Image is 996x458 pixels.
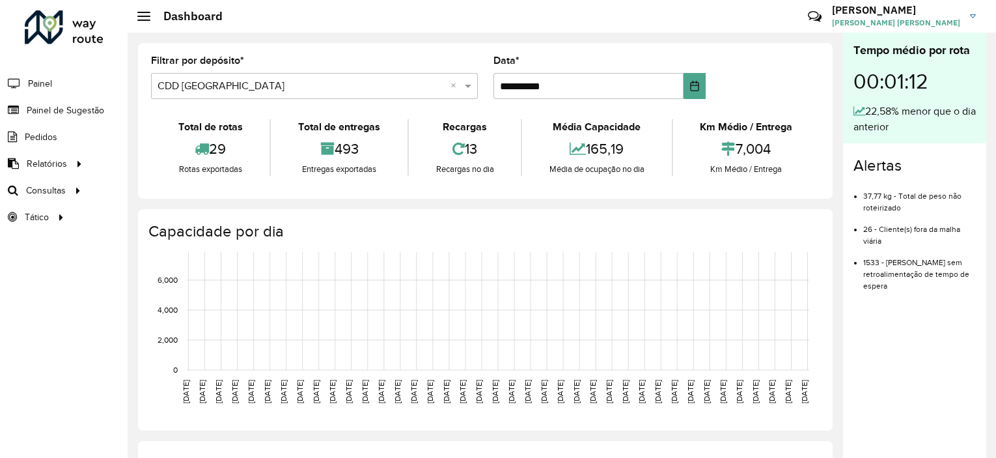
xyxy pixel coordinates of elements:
[182,380,190,403] text: [DATE]
[296,380,304,403] text: [DATE]
[863,214,976,247] li: 26 - Cliente(s) fora da malha viária
[312,380,320,403] text: [DATE]
[458,380,467,403] text: [DATE]
[344,380,353,403] text: [DATE]
[393,380,402,403] text: [DATE]
[151,53,244,68] label: Filtrar por depósito
[676,119,816,135] div: Km Médio / Entrega
[274,119,404,135] div: Total de entregas
[154,119,266,135] div: Total de rotas
[676,163,816,176] div: Km Médio / Entrega
[684,73,706,99] button: Choose Date
[853,156,976,175] h4: Alertas
[605,380,613,403] text: [DATE]
[853,59,976,104] div: 00:01:12
[670,380,678,403] text: [DATE]
[621,380,629,403] text: [DATE]
[198,380,206,403] text: [DATE]
[27,157,67,171] span: Relatórios
[173,365,178,374] text: 0
[863,180,976,214] li: 37,77 kg - Total de peso não roteirizado
[377,380,385,403] text: [DATE]
[426,380,434,403] text: [DATE]
[832,17,960,29] span: [PERSON_NAME] [PERSON_NAME]
[800,380,809,403] text: [DATE]
[158,276,178,284] text: 6,000
[556,380,564,403] text: [DATE]
[158,336,178,344] text: 2,000
[525,135,668,163] div: 165,19
[28,77,52,91] span: Painel
[719,380,727,403] text: [DATE]
[442,380,450,403] text: [DATE]
[154,163,266,176] div: Rotas exportadas
[784,380,792,403] text: [DATE]
[686,380,695,403] text: [DATE]
[853,42,976,59] div: Tempo médio por rota
[676,135,816,163] div: 7,004
[735,380,743,403] text: [DATE]
[25,210,49,224] span: Tático
[361,380,369,403] text: [DATE]
[491,380,499,403] text: [DATE]
[412,135,518,163] div: 13
[25,130,57,144] span: Pedidos
[588,380,597,403] text: [DATE]
[328,380,337,403] text: [DATE]
[279,380,288,403] text: [DATE]
[768,380,776,403] text: [DATE]
[493,53,519,68] label: Data
[523,380,532,403] text: [DATE]
[230,380,239,403] text: [DATE]
[409,380,418,403] text: [DATE]
[150,9,223,23] h2: Dashboard
[751,380,760,403] text: [DATE]
[525,119,668,135] div: Média Capacidade
[540,380,548,403] text: [DATE]
[148,222,820,241] h4: Capacidade por dia
[702,380,711,403] text: [DATE]
[263,380,271,403] text: [DATE]
[450,78,462,94] span: Clear all
[801,3,829,31] a: Contato Rápido
[637,380,646,403] text: [DATE]
[863,247,976,292] li: 1533 - [PERSON_NAME] sem retroalimentação de tempo de espera
[154,135,266,163] div: 29
[247,380,255,403] text: [DATE]
[274,163,404,176] div: Entregas exportadas
[654,380,662,403] text: [DATE]
[572,380,581,403] text: [DATE]
[507,380,516,403] text: [DATE]
[27,104,104,117] span: Painel de Sugestão
[832,4,960,16] h3: [PERSON_NAME]
[525,163,668,176] div: Média de ocupação no dia
[412,163,518,176] div: Recargas no dia
[158,306,178,314] text: 4,000
[475,380,483,403] text: [DATE]
[26,184,66,197] span: Consultas
[412,119,518,135] div: Recargas
[274,135,404,163] div: 493
[853,104,976,135] div: 22,58% menor que o dia anterior
[214,380,223,403] text: [DATE]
